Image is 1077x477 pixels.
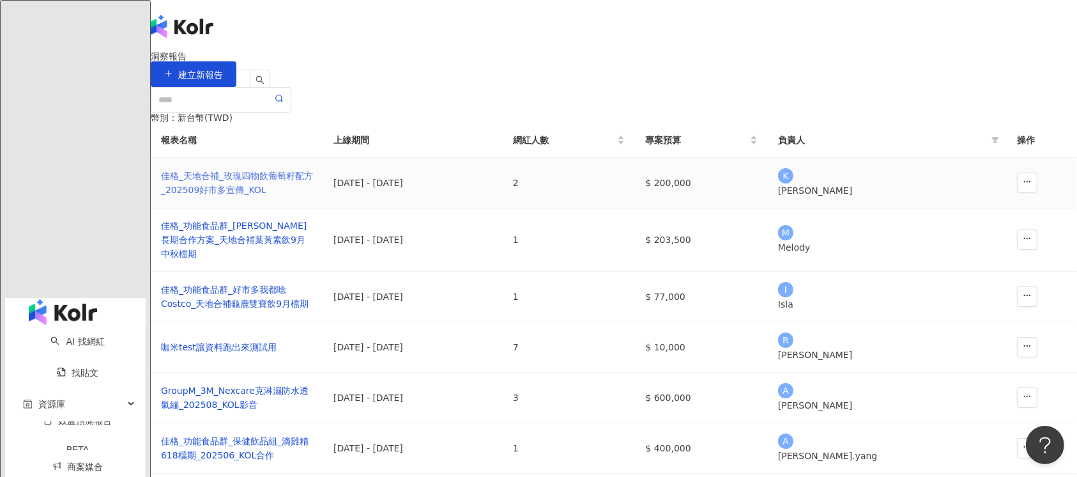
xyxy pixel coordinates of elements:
a: 佳格_天地合補_玫瑰四物飲葡萄籽配方_202509好市多宣傳_KOL [161,169,313,197]
div: Melody [778,240,997,254]
div: [DATE] - [DATE] [333,176,493,190]
span: 網紅人數 [513,133,615,147]
div: 洞察報告 [151,51,1077,61]
span: R [783,333,789,347]
td: 1 [503,272,636,322]
span: search [256,75,264,84]
span: 負責人 [778,133,986,147]
td: $ 203,500 [635,208,768,272]
td: $ 10,000 [635,322,768,373]
span: 資源庫 [38,390,65,419]
a: 商案媒合 [52,462,103,472]
div: [PERSON_NAME] [778,398,997,412]
th: 網紅人數 [503,123,636,158]
span: I [784,283,787,297]
div: 幣別 ： 新台幣 ( TWD ) [151,113,1077,123]
td: $ 600,000 [635,373,768,423]
div: [DATE] - [DATE] [333,290,493,304]
a: 佳格_功能食品群_[PERSON_NAME]長期合作方案_天地合補葉黃素飲9月中秋檔期 [161,219,313,261]
a: 佳格_功能食品群_好市多我都唸Costco_天地合補龜鹿雙寶飲9月檔期 [161,283,313,311]
a: 佳格_功能食品群_保健飲品組_滴雞精618檔期_202506_KOL合作 [161,434,313,462]
td: $ 77,000 [635,272,768,322]
span: A [783,434,789,448]
div: [DATE] - [DATE] [333,391,493,405]
a: 找貼文 [57,368,99,378]
td: $ 200,000 [635,158,768,208]
span: filter [989,130,1002,150]
a: GroupM_3M_Nexcare克淋濕防水透氣繃_202508_KOL影音 [161,384,313,412]
button: 建立新報告 [151,61,236,87]
div: [DATE] - [DATE] [333,441,493,455]
th: 專案預算 [635,123,768,158]
iframe: Help Scout Beacon - Open [1026,426,1064,464]
div: [PERSON_NAME] [778,184,997,198]
div: [PERSON_NAME].yang [778,449,997,463]
a: 咖米test讓資料跑出來測試用 [161,340,313,354]
th: 上線期間 [323,123,503,158]
span: 專案預算 [645,133,747,147]
img: logo [151,15,213,38]
td: 3 [503,373,636,423]
td: 2 [503,158,636,208]
td: 1 [503,208,636,272]
img: logo [29,299,97,325]
a: 效益預測報告BETA [23,416,132,464]
div: [DATE] - [DATE] [333,233,493,247]
td: 7 [503,322,636,373]
th: 操作 [1007,123,1077,158]
span: M [782,226,790,240]
span: K [783,169,788,183]
span: A [783,384,789,398]
th: 報表名稱 [151,123,323,158]
div: [PERSON_NAME] [778,348,997,362]
div: [DATE] - [DATE] [333,340,493,354]
td: 1 [503,423,636,474]
div: Isla [778,297,997,311]
span: 建立新報告 [178,70,223,80]
span: filter [991,136,999,144]
td: $ 400,000 [635,423,768,474]
a: searchAI 找網紅 [50,336,104,347]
